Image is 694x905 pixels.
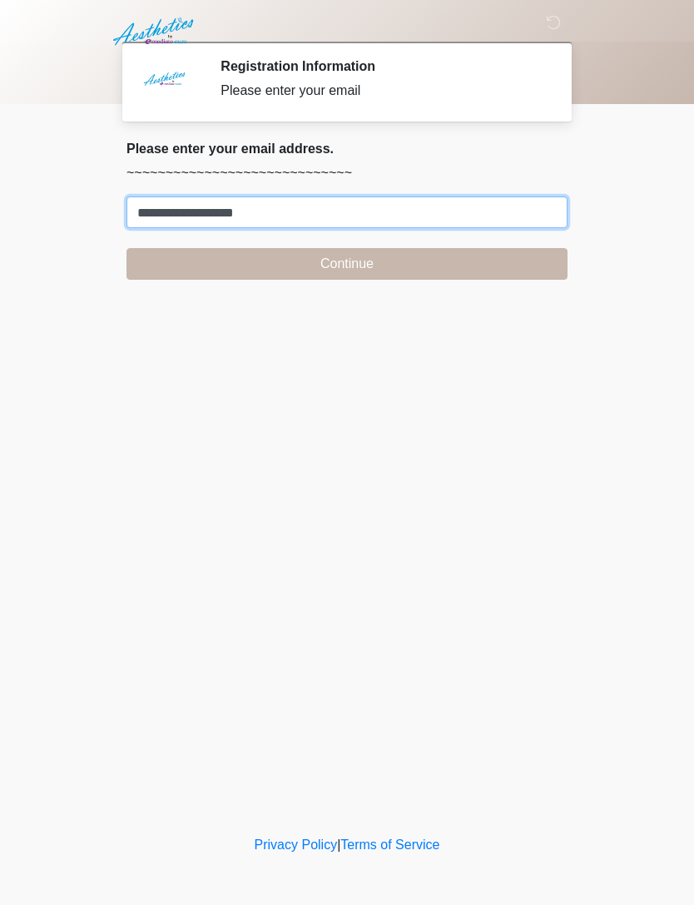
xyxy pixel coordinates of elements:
img: Aesthetics by Emediate Cure Logo [110,12,201,51]
h2: Registration Information [221,58,543,74]
h2: Please enter your email address. [126,141,568,157]
a: Terms of Service [340,838,439,852]
div: Please enter your email [221,81,543,101]
a: Privacy Policy [255,838,338,852]
p: ~~~~~~~~~~~~~~~~~~~~~~~~~~~~~ [126,163,568,183]
a: | [337,838,340,852]
img: Agent Avatar [139,58,189,108]
button: Continue [126,248,568,280]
